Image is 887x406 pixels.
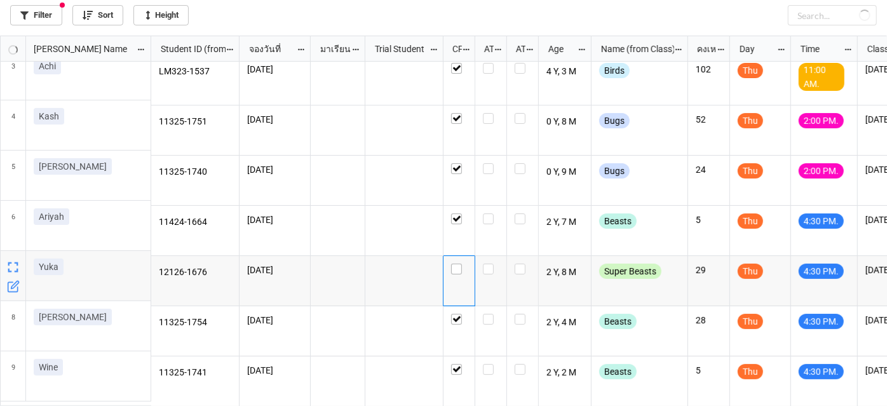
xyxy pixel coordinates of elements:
div: Trial Student [367,42,430,56]
a: Filter [10,5,62,25]
p: 4 Y, 3 M [546,63,584,81]
p: Wine [39,361,58,374]
div: 11:00 AM. [799,63,844,91]
div: Thu [738,163,763,179]
p: Ariyah [39,210,64,223]
div: grid [1,36,151,62]
p: 11325-1754 [159,314,232,332]
div: Thu [738,364,763,379]
p: 24 [696,163,722,176]
p: [DATE] [247,63,302,76]
span: 9 [11,351,15,401]
div: Age [541,42,578,56]
div: Thu [738,264,763,279]
input: Search... [788,5,877,25]
div: Beasts [599,314,637,329]
p: [PERSON_NAME] [39,160,107,173]
a: Height [133,5,189,25]
p: 2 Y, 2 M [546,364,584,382]
p: 0 Y, 8 M [546,113,584,131]
span: 4 [11,100,15,150]
p: 11424-1664 [159,213,232,231]
div: 2:00 PM. [799,113,844,128]
div: Birds [599,63,630,78]
p: [DATE] [247,264,302,276]
span: 5 [11,151,15,200]
p: 5 [696,213,722,226]
p: 28 [696,314,722,327]
p: 0 Y, 9 M [546,163,584,181]
p: 11325-1751 [159,113,232,131]
div: 4:30 PM. [799,264,844,279]
span: 6 [11,201,15,250]
p: LM323-1537 [159,63,232,81]
div: จองวันที่ [241,42,297,56]
div: คงเหลือ (from Nick Name) [689,42,716,56]
p: 12126-1676 [159,264,232,281]
div: 4:30 PM. [799,314,844,329]
p: 11325-1740 [159,163,232,181]
div: 2:00 PM. [799,163,844,179]
p: 2 Y, 8 M [546,264,584,281]
div: Thu [738,314,763,329]
p: Achi [39,60,56,72]
p: 5 [696,364,722,377]
p: [DATE] [247,314,302,327]
div: 4:30 PM. [799,364,844,379]
span: 3 [11,50,15,100]
div: Beasts [599,213,637,229]
div: Thu [738,63,763,78]
p: 11325-1741 [159,364,232,382]
div: Thu [738,113,763,128]
div: 4:30 PM. [799,213,844,229]
p: [DATE] [247,213,302,226]
div: Day [732,42,777,56]
p: 2 Y, 7 M [546,213,584,231]
div: Student ID (from [PERSON_NAME] Name) [153,42,226,56]
div: Bugs [599,163,630,179]
p: 2 Y, 4 M [546,314,584,332]
p: 29 [696,264,722,276]
p: [PERSON_NAME] [39,311,107,323]
div: Beasts [599,364,637,379]
p: Yuka [39,261,58,273]
div: มาเรียน [313,42,352,56]
div: Time [793,42,844,56]
div: Super Beasts [599,264,661,279]
div: Name (from Class) [593,42,674,56]
p: 102 [696,63,722,76]
div: ATT [477,42,494,56]
div: CF [445,42,463,56]
div: Bugs [599,113,630,128]
p: [DATE] [247,163,302,176]
p: [DATE] [247,364,302,377]
div: [PERSON_NAME] Name [26,42,137,56]
p: [DATE] [247,113,302,126]
a: Sort [72,5,123,25]
span: 8 [11,301,15,351]
p: Kash [39,110,59,123]
p: 52 [696,113,722,126]
div: Thu [738,213,763,229]
div: ATK [508,42,526,56]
